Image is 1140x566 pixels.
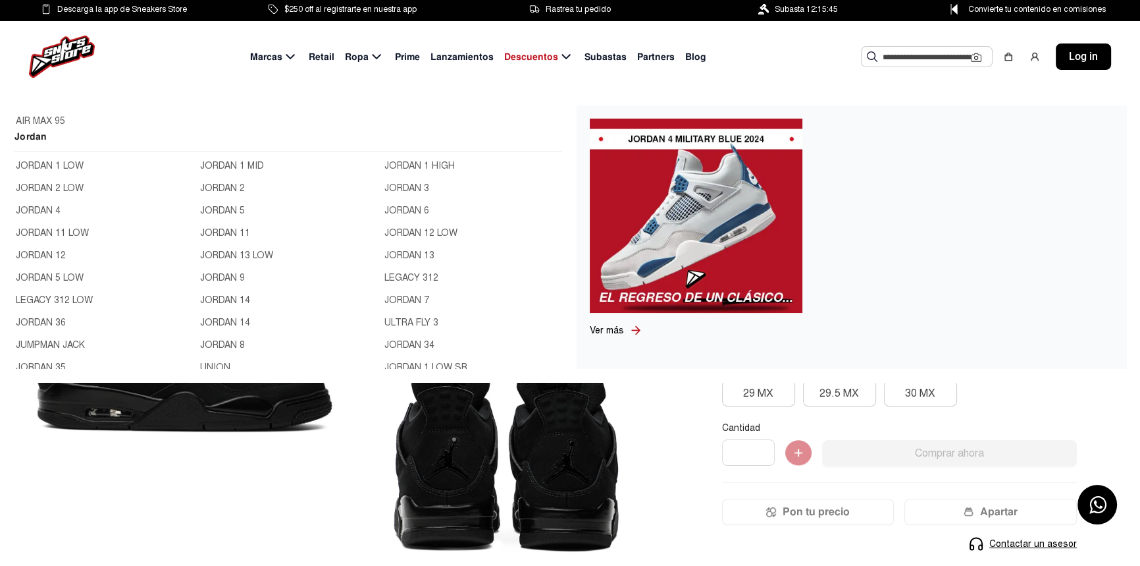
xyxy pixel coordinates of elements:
a: JORDAN 13 LOW [200,248,376,263]
img: logo [29,36,95,78]
a: JORDAN 36 [16,316,192,330]
a: JORDAN 14 [200,293,376,308]
span: Retail [309,50,334,64]
a: JORDAN 8 [200,338,376,353]
p: Cantidad [722,422,1077,434]
a: JORDAN 1 HIGH [384,159,561,173]
span: Ropa [345,50,369,64]
span: Rastrea tu pedido [546,2,611,16]
a: JORDAN 12 [16,248,192,263]
img: Agregar al carrito [785,440,812,467]
a: JORDAN 14 [200,316,376,330]
span: Contactar un asesor [989,537,1077,551]
span: Convierte tu contenido en comisiones [968,2,1106,16]
span: Descarga la app de Sneakers Store [57,2,187,16]
button: 30 MX [884,380,957,407]
a: JORDAN 3 [384,181,561,196]
a: AIR MAX 95 [16,114,192,128]
a: JORDAN 5 [200,204,376,218]
span: Log in [1069,49,1098,65]
img: Buscar [867,51,877,62]
span: Subasta 12:15:45 [775,2,838,16]
a: JORDAN 5 LOW [16,271,192,285]
a: JORDAN 12 LOW [384,226,561,241]
span: Ver más [590,325,624,336]
span: Partners [637,50,675,64]
a: JORDAN 1 MID [200,159,376,173]
a: JORDAN 11 [200,226,376,241]
span: $250 off al registrarte en nuestra app [284,2,417,16]
img: wallet-05.png [964,507,973,517]
a: JORDAN 1 LOW SB [384,360,561,375]
img: Control Point Icon [946,4,962,14]
span: Prime [395,50,420,64]
span: Subastas [584,50,627,64]
img: Icon.png [766,507,776,517]
a: JORDAN 2 [200,181,376,196]
button: 29.5 MX [803,380,876,407]
img: shopping [1003,51,1014,62]
a: JORDAN 6 [384,204,561,218]
span: Marcas [250,50,282,64]
button: Comprar ahora [822,440,1077,467]
a: JORDAN 11 LOW [16,226,192,241]
a: JORDAN 13 [384,248,561,263]
a: JUMPMAN JACK [16,338,192,353]
a: JORDAN 9 [200,271,376,285]
a: LEGACY 312 [384,271,561,285]
a: JORDAN 4 [16,204,192,218]
button: 29 MX [722,380,795,407]
button: Pon tu precio [722,499,894,525]
a: ULTRA FLY 3 [384,316,561,330]
a: JORDAN 7 [384,293,561,308]
a: JORDAN 2 LOW [16,181,192,196]
a: LEGACY 312 LOW [16,293,192,308]
a: JORDAN 34 [384,338,561,353]
h2: Jordan [14,129,562,152]
a: JORDAN 35 [16,360,192,375]
span: Lanzamientos [430,50,494,64]
a: Ver más [590,324,629,337]
button: Apartar [904,499,1077,525]
img: Cámara [971,52,981,63]
img: user [1029,51,1040,62]
a: UNION [200,360,376,375]
a: JORDAN 1 LOW [16,159,192,173]
span: Descuentos [504,50,558,64]
span: Blog [685,50,706,64]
